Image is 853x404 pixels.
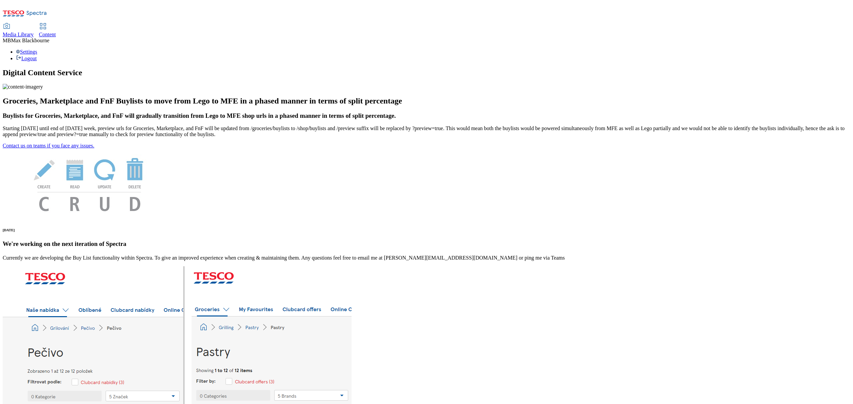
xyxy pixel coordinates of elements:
[16,56,37,61] a: Logout
[3,228,850,232] h6: [DATE]
[3,24,34,38] a: Media Library
[3,240,850,248] h3: We're working on the next iteration of Spectra
[3,255,850,261] p: Currently we are developing the Buy List functionality within Spectra. To give an improved experi...
[39,32,56,37] span: Content
[3,32,34,37] span: Media Library
[3,112,850,119] h3: Buylists for Groceries, Marketplace, and FnF will gradually transition from Lego to MFE shop urls...
[39,24,56,38] a: Content
[16,49,37,55] a: Settings
[3,68,850,77] h1: Digital Content Service
[3,143,94,148] a: Contact us on teams if you face any issues.
[3,97,850,105] h2: Groceries, Marketplace and FnF Buylists to move from Lego to MFE in a phased manner in terms of s...
[3,125,850,137] p: Starting [DATE] until end of [DATE] week, preview urls for Groceries, Marketplace, and FnF will b...
[3,84,43,90] img: content-imagery
[11,38,49,43] span: Max Blackbourne
[3,38,11,43] span: MB
[3,149,176,218] img: News Image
